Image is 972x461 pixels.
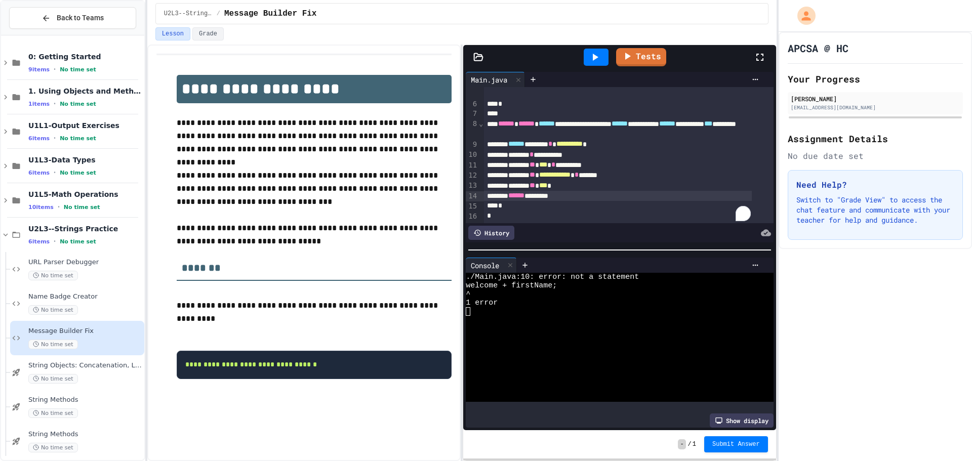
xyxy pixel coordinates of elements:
button: Grade [192,27,224,40]
div: 5 [466,78,478,99]
button: Lesson [155,27,190,40]
span: No time set [60,135,96,142]
span: 1 error [466,299,498,307]
span: • [58,203,60,211]
span: No time set [60,170,96,176]
div: 11 [466,160,478,171]
div: 10 [466,150,478,160]
span: String Objects: Concatenation, Literals, and More [28,361,142,370]
span: No time set [28,340,78,349]
span: U1L1-Output Exercises [28,121,142,130]
span: No time set [28,305,78,315]
span: U1L5-Math Operations [28,190,142,199]
div: 7 [466,109,478,119]
span: 1. Using Objects and Methods [28,87,142,96]
div: 9 [466,140,478,150]
span: 6 items [28,135,50,142]
span: - [678,439,685,449]
span: No time set [60,238,96,245]
span: 6 items [28,238,50,245]
span: String Methods [28,396,142,404]
span: Name Badge Creator [28,292,142,301]
div: [PERSON_NAME] [791,94,960,103]
h3: Need Help? [796,179,954,191]
span: U2L3--Strings Practice [28,224,142,233]
div: 16 [466,212,478,222]
span: No time set [60,101,96,107]
span: • [54,100,56,108]
div: History [468,226,514,240]
div: Main.java [466,74,512,85]
button: Submit Answer [704,436,768,452]
button: Back to Teams [9,7,136,29]
span: Back to Teams [57,13,104,23]
h2: Assignment Details [788,132,963,146]
span: 10 items [28,204,54,211]
span: No time set [64,204,100,211]
span: No time set [28,271,78,280]
span: 0: Getting Started [28,52,142,61]
a: Tests [616,48,666,66]
span: • [54,134,56,142]
span: 6 items [28,170,50,176]
div: 13 [466,181,478,191]
span: U2L3--Strings Practice [164,10,213,18]
span: URL Parser Debugger [28,258,142,267]
span: No time set [28,443,78,452]
span: No time set [28,408,78,418]
span: ./Main.java:10: error: not a statement [466,273,639,281]
div: My Account [787,4,818,27]
span: • [54,237,56,245]
span: No time set [60,66,96,73]
div: Console [466,260,504,271]
span: Message Builder Fix [28,327,142,336]
div: Main.java [466,72,525,87]
div: 12 [466,171,478,181]
div: [EMAIL_ADDRESS][DOMAIN_NAME] [791,104,960,111]
div: 6 [466,99,478,109]
div: Console [466,258,517,273]
div: 8 [466,119,478,140]
span: 1 items [28,101,50,107]
span: • [54,169,56,177]
span: / [688,440,692,448]
span: U1L3-Data Types [28,155,142,164]
h2: Your Progress [788,72,963,86]
span: welcome + firstName; [466,281,557,290]
span: 9 items [28,66,50,73]
p: Switch to "Grade View" to access the chat feature and communicate with your teacher for help and ... [796,195,954,225]
div: Show display [710,413,774,428]
span: Message Builder Fix [224,8,316,20]
span: Submit Answer [712,440,760,448]
span: No time set [28,374,78,384]
div: No due date set [788,150,963,162]
span: • [54,65,56,73]
h1: APCSA @ HC [788,41,848,55]
div: 15 [466,201,478,212]
span: String Methods [28,430,142,439]
div: To enrich screen reader interactions, please activate Accessibility in Grammarly extension settings [484,15,774,223]
span: ^ [466,290,470,299]
div: 14 [466,191,478,201]
span: / [217,10,220,18]
span: Fold line [478,119,483,128]
span: 1 [693,440,696,448]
